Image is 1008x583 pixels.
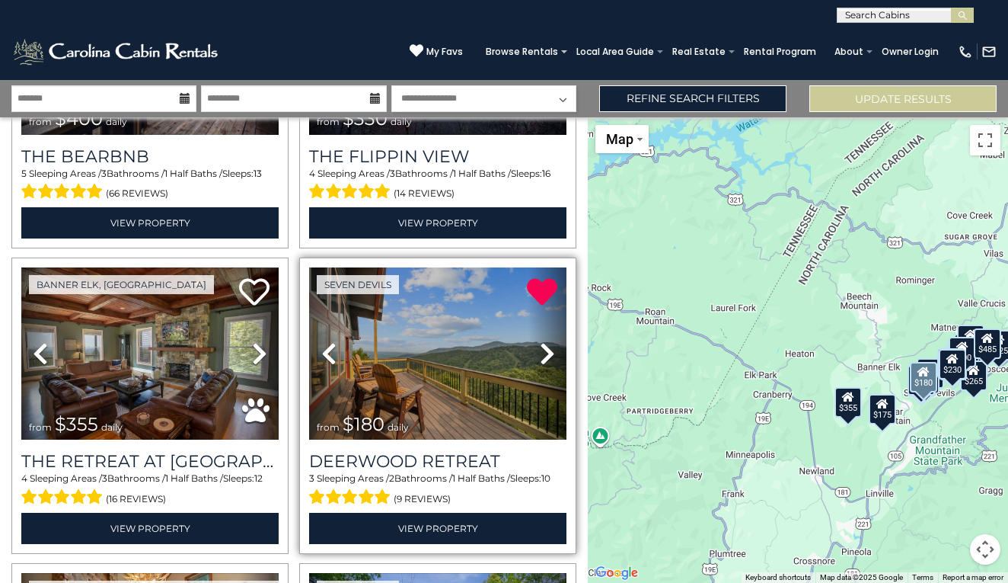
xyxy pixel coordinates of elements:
[426,45,463,59] span: My Favs
[527,277,557,309] a: Remove from favorites
[21,146,279,167] a: The Bearbnb
[309,167,566,203] div: Sleeping Areas / Bathrooms / Sleeps:
[970,125,1000,155] button: Toggle fullscreen view
[595,125,649,153] button: Change map style
[106,116,127,127] span: daily
[55,413,98,435] span: $355
[949,336,976,367] div: $400
[317,275,399,294] a: Seven Devils
[317,116,340,127] span: from
[21,207,279,239] a: View Property
[592,563,642,583] img: Google
[309,146,566,167] a: The Flippin View
[911,362,938,392] div: $180
[541,472,550,484] span: 10
[21,451,279,472] a: The Retreat at [GEOGRAPHIC_DATA][PERSON_NAME]
[389,472,394,484] span: 2
[388,421,409,433] span: daily
[917,357,944,388] div: $305
[11,37,222,67] img: White-1-2.png
[394,489,451,509] span: (9 reviews)
[309,168,315,179] span: 4
[343,107,388,130] span: $330
[309,267,566,440] img: thumbnail_169267637.jpeg
[309,513,566,544] a: View Property
[665,41,733,62] a: Real Estate
[827,41,871,62] a: About
[394,184,455,203] span: (14 reviews)
[29,116,52,127] span: from
[592,563,642,583] a: Open this area in Google Maps (opens a new window)
[745,572,811,583] button: Keyboard shortcuts
[21,513,279,544] a: View Property
[21,451,279,472] h3: The Retreat at Mountain Meadows
[955,334,982,364] div: $325
[390,168,395,179] span: 3
[391,116,412,127] span: daily
[309,207,566,239] a: View Property
[254,472,263,484] span: 12
[606,131,633,147] span: Map
[101,168,107,179] span: 3
[569,41,662,62] a: Local Area Guide
[869,394,896,424] div: $175
[239,277,270,309] a: Add to favorites
[21,472,27,484] span: 4
[343,413,384,435] span: $180
[834,386,862,417] div: $355
[102,472,107,484] span: 3
[29,275,214,294] a: Banner Elk, [GEOGRAPHIC_DATA]
[960,360,987,391] div: $265
[21,472,279,508] div: Sleeping Areas / Bathrooms / Sleeps:
[309,472,314,484] span: 3
[599,85,786,112] a: Refine Search Filters
[254,168,262,179] span: 13
[453,168,511,179] span: 1 Half Baths /
[478,41,566,62] a: Browse Rentals
[452,472,510,484] span: 1 Half Baths /
[55,107,103,130] span: $400
[21,168,27,179] span: 5
[912,573,933,581] a: Terms (opens in new tab)
[908,365,936,396] div: $140
[29,421,52,433] span: from
[809,85,997,112] button: Update Results
[958,44,973,59] img: phone-regular-white.png
[164,168,222,179] span: 1 Half Baths /
[21,267,279,440] img: thumbnail_163270081.jpeg
[106,489,166,509] span: (16 reviews)
[939,349,966,380] div: $230
[939,349,967,380] div: $230
[317,421,340,433] span: from
[981,44,997,59] img: mail-regular-white.png
[542,168,550,179] span: 16
[908,367,936,397] div: $436
[21,167,279,203] div: Sleeping Areas / Bathrooms / Sleeps:
[970,534,1000,565] button: Map camera controls
[908,365,935,396] div: $270
[943,573,1003,581] a: Report a map error
[165,472,223,484] span: 1 Half Baths /
[101,421,123,433] span: daily
[309,472,566,508] div: Sleeping Areas / Bathrooms / Sleeps:
[974,328,1001,358] div: $485
[309,451,566,472] a: Deerwood Retreat
[410,43,463,59] a: My Favs
[820,573,903,581] span: Map data ©2025 Google
[937,348,965,379] div: $330
[957,324,984,354] div: $230
[106,184,168,203] span: (66 reviews)
[874,41,946,62] a: Owner Login
[736,41,824,62] a: Rental Program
